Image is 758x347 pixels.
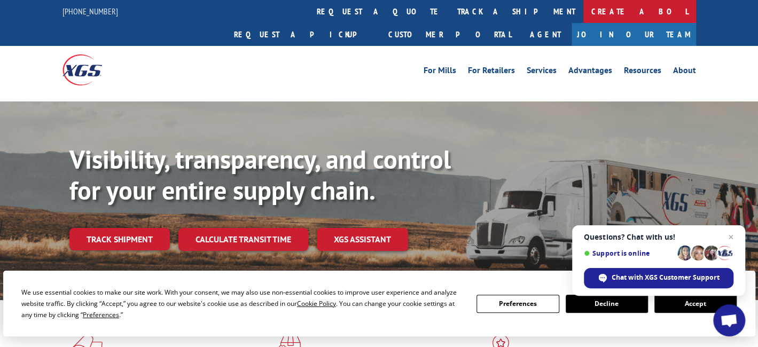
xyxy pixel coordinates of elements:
a: XGS ASSISTANT [317,228,408,251]
div: Cookie Consent Prompt [3,271,755,336]
span: Cookie Policy [297,299,336,308]
a: Agent [519,23,572,46]
a: Track shipment [69,228,170,250]
a: For Retailers [468,66,515,78]
a: Calculate transit time [178,228,308,251]
div: We use essential cookies to make our site work. With your consent, we may also use non-essential ... [21,287,464,320]
a: Join Our Team [572,23,696,46]
a: Advantages [568,66,612,78]
a: About [673,66,696,78]
span: Questions? Chat with us! [584,233,733,241]
span: Support is online [584,249,674,257]
a: Services [527,66,557,78]
span: Close chat [724,231,737,243]
button: Decline [566,295,648,313]
a: For Mills [424,66,456,78]
b: Visibility, transparency, and control for your entire supply chain. [69,143,451,207]
button: Accept [654,295,737,313]
a: Request a pickup [226,23,380,46]
a: Customer Portal [380,23,519,46]
div: Open chat [713,304,745,336]
span: Chat with XGS Customer Support [612,273,720,282]
div: Chat with XGS Customer Support [584,268,733,288]
button: Preferences [476,295,559,313]
span: Preferences [83,310,119,319]
a: [PHONE_NUMBER] [62,6,118,17]
a: Resources [624,66,661,78]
